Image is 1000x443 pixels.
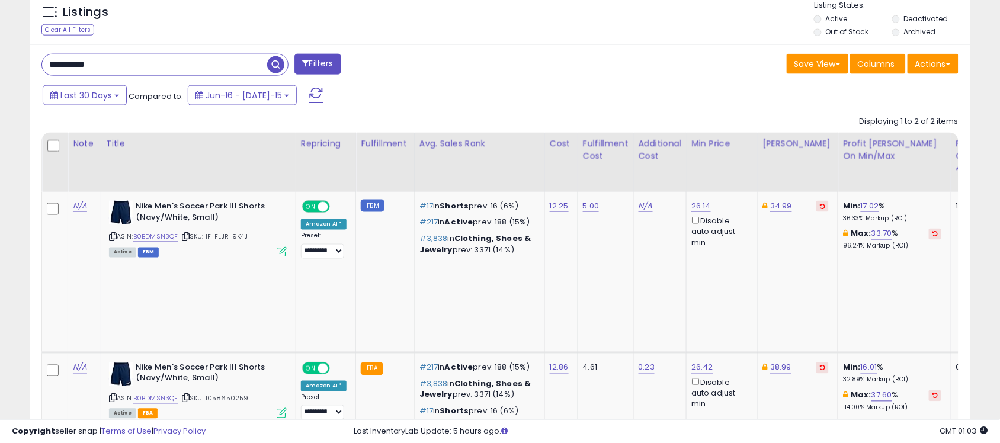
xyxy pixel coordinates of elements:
img: 314XHihVOKL._SL40_.jpg [109,201,133,224]
p: 114.00% Markup (ROI) [843,404,941,412]
span: Clothing, Shoes & Jewelry [419,233,531,255]
a: 17.02 [861,200,879,212]
p: in prev: 3371 (14%) [419,379,536,400]
span: #3,838 [419,378,448,390]
div: Fulfillment Cost [583,137,629,162]
span: #17 [419,200,433,211]
span: #3,838 [419,233,448,245]
div: Preset: [301,394,347,420]
a: 12.86 [550,362,569,374]
div: 4.61 [583,362,624,373]
div: Clear All Filters [41,24,94,36]
span: ON [303,202,318,212]
span: OFF [328,363,347,373]
div: seller snap | | [12,426,206,437]
a: 26.14 [691,200,711,212]
div: Title [106,137,291,150]
div: Cost [550,137,573,150]
span: | SKU: IF-FLJR-9K4J [180,232,248,242]
span: Jun-16 - [DATE]-15 [206,89,282,101]
a: 38.99 [770,362,791,374]
a: Terms of Use [101,425,152,436]
span: Shorts [440,200,469,211]
div: Preset: [301,232,347,259]
span: Active [445,362,473,373]
div: Amazon AI * [301,381,347,391]
div: % [843,201,941,223]
a: Privacy Policy [153,425,206,436]
div: % [843,390,941,412]
button: Filters [294,54,341,75]
label: Archived [904,27,936,37]
button: Last 30 Days [43,85,127,105]
button: Columns [850,54,906,74]
div: Amazon AI * [301,219,347,230]
div: Repricing [301,137,351,150]
b: Min: [843,362,861,373]
span: #17 [419,406,433,417]
p: in prev: 16 (6%) [419,406,536,417]
div: ASIN: [109,201,287,256]
a: 37.60 [871,390,892,402]
button: Actions [908,54,959,74]
div: Disable auto adjust min [691,376,748,410]
div: % [843,362,941,384]
div: Min Price [691,137,752,150]
h5: Listings [63,4,108,21]
div: [PERSON_NAME] [762,137,833,150]
b: Nike Men's Soccer Park III Shorts (Navy/White, Small) [136,201,280,226]
a: 16.01 [861,362,877,374]
label: Active [826,14,848,24]
button: Save View [787,54,848,74]
p: 36.33% Markup (ROI) [843,214,941,223]
div: Disable auto adjust min [691,214,748,249]
p: in prev: 188 (15%) [419,217,536,228]
div: 0 [956,362,992,373]
span: #217 [419,217,438,228]
span: ON [303,363,318,373]
span: Last 30 Days [60,89,112,101]
div: Displaying 1 to 2 of 2 items [860,116,959,127]
th: The percentage added to the cost of goods (COGS) that forms the calculator for Min & Max prices. [838,133,951,192]
p: in prev: 188 (15%) [419,362,536,373]
div: ASIN: [109,362,287,418]
a: N/A [73,200,87,212]
div: Note [73,137,96,150]
span: Compared to: [129,91,183,102]
a: B0BDMSN3QF [133,394,178,404]
a: 12.25 [550,200,569,212]
b: Max: [851,228,871,239]
span: | SKU: 1058650259 [180,394,249,403]
a: N/A [639,200,653,212]
p: 96.24% Markup (ROI) [843,242,941,251]
img: 314XHihVOKL._SL40_.jpg [109,362,133,386]
b: Max: [851,390,871,401]
a: 0.23 [639,362,655,374]
span: Columns [858,58,895,70]
div: Fulfillment [361,137,409,150]
span: OFF [328,202,347,212]
a: N/A [73,362,87,374]
span: All listings currently available for purchase on Amazon [109,248,136,258]
a: 5.00 [583,200,600,212]
label: Out of Stock [826,27,869,37]
a: 26.42 [691,362,713,374]
div: 18 [956,201,992,211]
div: Last InventoryLab Update: 5 hours ago. [354,426,988,437]
button: Jun-16 - [DATE]-15 [188,85,297,105]
span: Shorts [440,406,469,417]
label: Deactivated [904,14,948,24]
b: Min: [843,200,861,211]
div: % [843,229,941,251]
span: #217 [419,362,438,373]
div: Fulfillable Quantity [956,137,996,162]
p: 32.89% Markup (ROI) [843,376,941,384]
p: in prev: 16 (6%) [419,201,536,211]
div: Additional Cost [639,137,682,162]
a: 34.99 [770,200,792,212]
div: Profit [PERSON_NAME] on Min/Max [843,137,945,162]
div: Avg. Sales Rank [419,137,540,150]
a: B0BDMSN3QF [133,232,178,242]
span: Clothing, Shoes & Jewelry [419,378,531,400]
a: 33.70 [871,228,892,240]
